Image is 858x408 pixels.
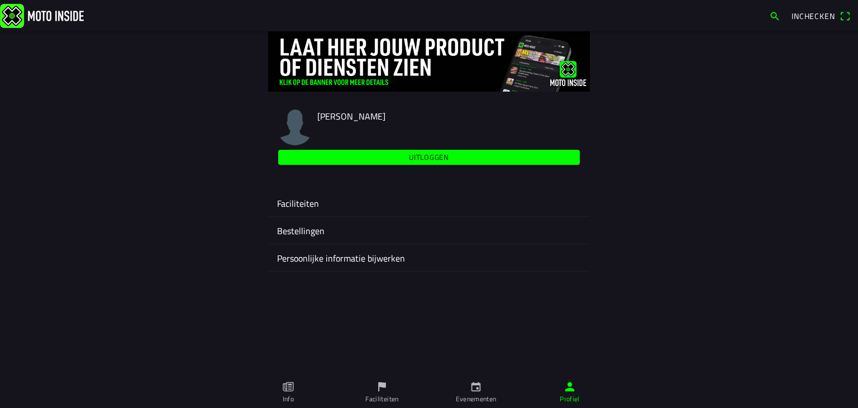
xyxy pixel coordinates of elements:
ion-icon: flag [376,381,388,393]
a: Incheckenqr scanner [786,6,856,25]
a: search [764,6,786,25]
img: moto-inside-avatar.png [277,110,313,145]
span: [PERSON_NAME] [317,110,385,123]
span: Inchecken [792,10,835,22]
ion-label: Persoonlijke informatie bijwerken [277,252,581,265]
ion-label: Info [283,394,294,404]
ion-label: Faciliteiten [277,197,581,210]
ion-label: Evenementen [456,394,497,404]
ion-icon: person [564,381,576,393]
ion-label: Bestellingen [277,224,581,238]
ion-label: Profiel [560,394,580,404]
img: 4Lg0uCZZgYSq9MW2zyHRs12dBiEH1AZVHKMOLPl0.jpg [268,31,590,92]
ion-label: Faciliteiten [365,394,398,404]
ion-icon: paper [282,381,294,393]
ion-icon: calendar [470,381,482,393]
ion-button: Uitloggen [278,150,580,165]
